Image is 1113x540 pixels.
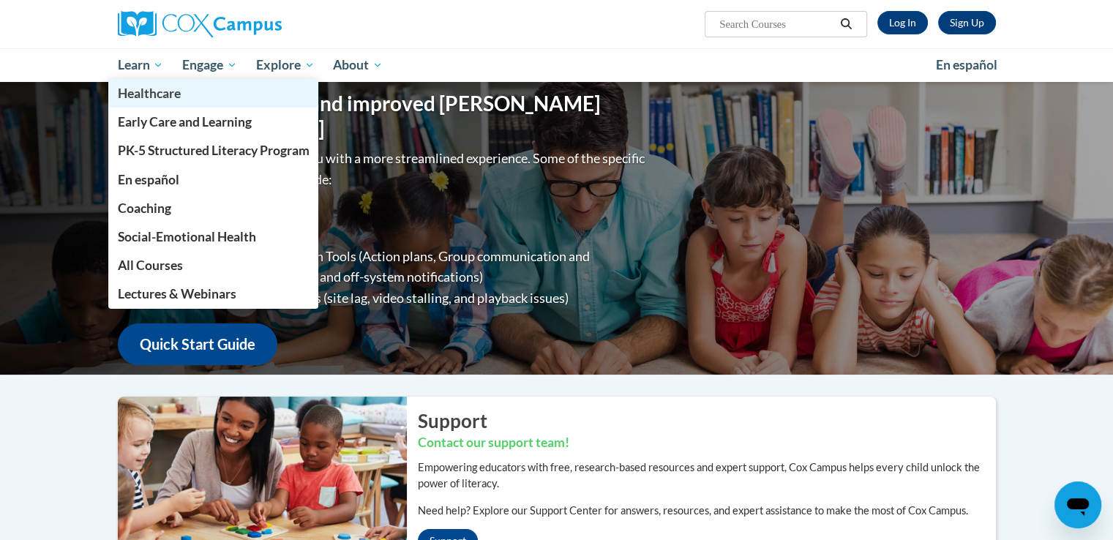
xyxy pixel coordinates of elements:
img: Cox Campus [118,11,282,37]
span: Lectures & Webinars [117,286,236,301]
iframe: Button to launch messaging window [1054,481,1101,528]
p: Overall, we are proud to provide you with a more streamlined experience. Some of the specific cha... [118,148,648,190]
a: Learn [108,48,173,82]
li: Greater Device Compatibility [147,225,648,246]
h2: Support [418,408,996,434]
a: All Courses [108,251,319,280]
span: Explore [256,56,315,74]
a: PK-5 Structured Literacy Program [108,136,319,165]
a: Log In [877,11,928,34]
a: Register [938,11,996,34]
li: Enhanced Group Collaboration Tools (Action plans, Group communication and collaboration tools, re... [147,246,648,288]
span: About [333,56,383,74]
a: En español [108,165,319,194]
a: En español [926,50,1007,80]
a: Quick Start Guide [118,323,277,365]
a: Explore [247,48,324,82]
span: En español [117,172,179,187]
a: Lectures & Webinars [108,280,319,308]
span: All Courses [117,258,182,273]
span: Learn [117,56,163,74]
input: Search Courses [718,15,835,33]
a: Coaching [108,194,319,222]
span: Early Care and Learning [117,114,251,130]
span: Coaching [117,200,170,216]
span: En español [936,57,997,72]
p: Need help? Explore our Support Center for answers, resources, and expert assistance to make the m... [418,503,996,519]
h1: Welcome to the new and improved [PERSON_NAME][GEOGRAPHIC_DATA] [118,91,648,140]
a: Cox Campus [118,11,396,37]
li: Diminished progression issues (site lag, video stalling, and playback issues) [147,288,648,309]
button: Search [835,15,857,33]
span: PK-5 Structured Literacy Program [117,143,309,158]
li: Improved Site Navigation [147,203,648,225]
a: Early Care and Learning [108,108,319,136]
a: Social-Emotional Health [108,222,319,251]
p: Empowering educators with free, research-based resources and expert support, Cox Campus helps eve... [418,460,996,492]
h3: Contact our support team! [418,434,996,452]
a: Healthcare [108,79,319,108]
span: Healthcare [117,86,180,101]
a: Engage [173,48,247,82]
div: Main menu [96,48,1018,82]
span: Engage [182,56,237,74]
a: About [323,48,392,82]
span: Social-Emotional Health [117,229,255,244]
